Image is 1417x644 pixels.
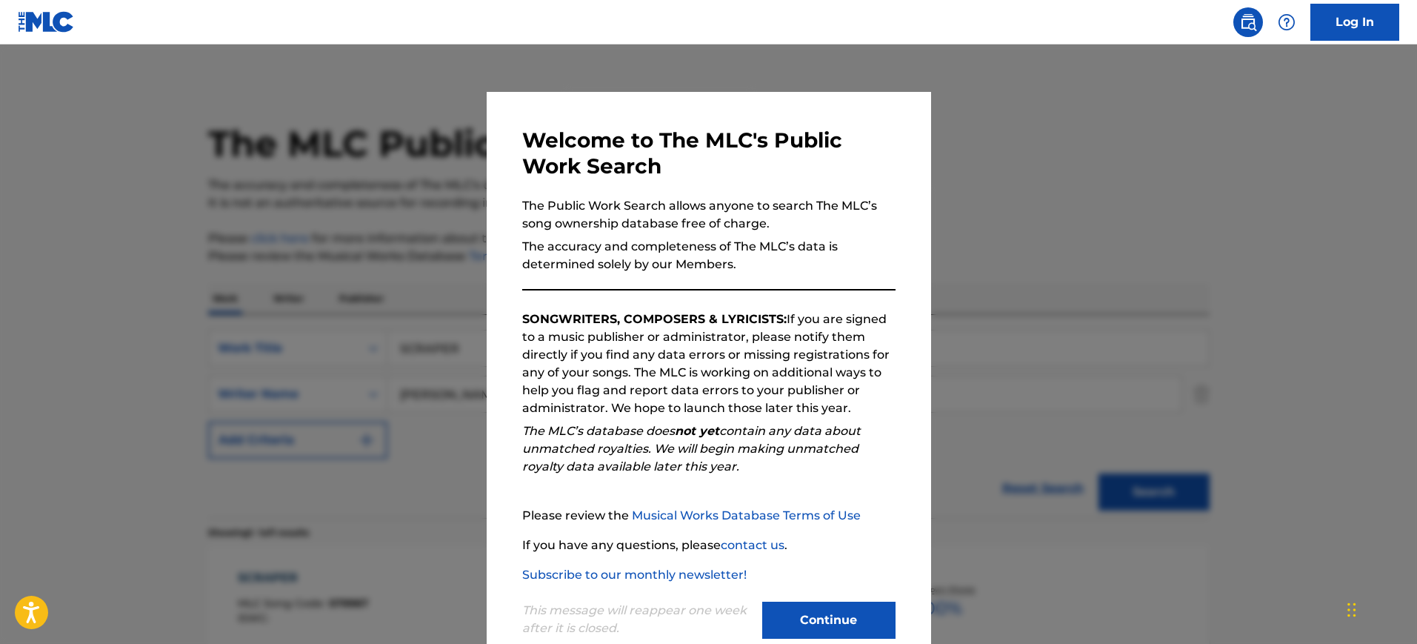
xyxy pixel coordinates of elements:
[1239,13,1257,31] img: search
[1347,588,1356,632] div: Drag
[721,538,784,552] a: contact us
[522,127,896,179] h3: Welcome to The MLC's Public Work Search
[522,311,896,417] p: If you are signed to a music publisher or administrator, please notify them directly if you find ...
[522,424,861,474] em: The MLC’s database does contain any data about unmatched royalties. We will begin making unmatche...
[1272,7,1301,37] div: Help
[522,507,896,525] p: Please review the
[522,537,896,554] p: If you have any questions, please .
[1376,419,1417,539] iframe: Resource Center
[1278,13,1296,31] img: help
[1310,4,1399,41] a: Log In
[522,197,896,233] p: The Public Work Search allows anyone to search The MLC’s song ownership database free of charge.
[675,424,719,438] strong: not yet
[522,602,753,637] p: This message will reappear one week after it is closed.
[522,568,747,582] a: Subscribe to our monthly newsletter!
[1343,573,1417,644] iframe: Chat Widget
[762,602,896,639] button: Continue
[522,312,787,326] strong: SONGWRITERS, COMPOSERS & LYRICISTS:
[18,11,75,33] img: MLC Logo
[522,238,896,273] p: The accuracy and completeness of The MLC’s data is determined solely by our Members.
[632,508,861,522] a: Musical Works Database Terms of Use
[1233,7,1263,37] a: Public Search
